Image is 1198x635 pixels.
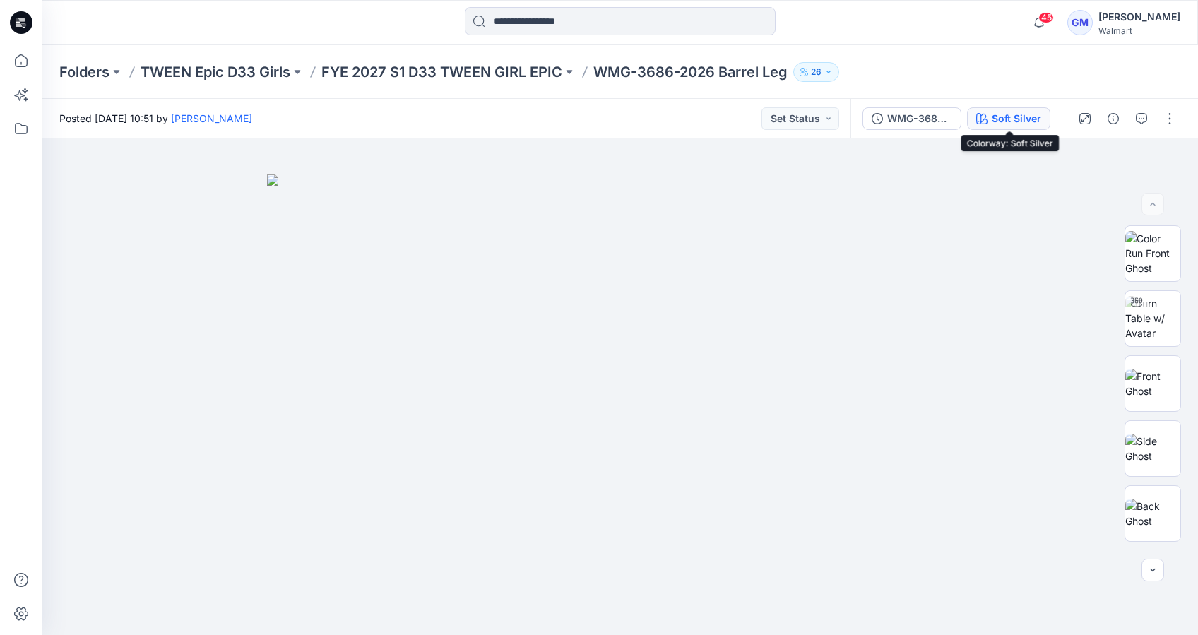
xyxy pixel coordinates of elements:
img: eyJhbGciOiJIUzI1NiIsImtpZCI6IjAiLCJzbHQiOiJzZXMiLCJ0eXAiOiJKV1QifQ.eyJkYXRhIjp7InR5cGUiOiJzdG9yYW... [267,174,973,634]
img: Front Ghost [1125,369,1180,398]
img: Turn Table w/ Avatar [1125,296,1180,340]
span: 45 [1038,12,1054,23]
span: Posted [DATE] 10:51 by [59,111,252,126]
a: FYE 2027 S1 D33 TWEEN GIRL EPIC [321,62,562,82]
button: Details [1102,107,1125,130]
div: Walmart [1098,25,1180,36]
p: WMG-3686-2026 Barrel Leg [593,62,788,82]
div: Soft Silver [992,111,1041,126]
button: 26 [793,62,839,82]
div: GM [1067,10,1093,35]
button: Soft Silver [967,107,1050,130]
a: Folders [59,62,109,82]
img: Back Ghost [1125,499,1180,528]
a: TWEEN Epic D33 Girls [141,62,290,82]
div: [PERSON_NAME] [1098,8,1180,25]
button: WMG-3686-2026_REV1_ Barrel Leg_Full Colorway [862,107,961,130]
p: 26 [811,64,822,80]
img: Color Run Front Ghost [1125,231,1180,275]
img: Side Ghost [1125,434,1180,463]
div: WMG-3686-2026_REV1_ Barrel Leg_Full Colorway [887,111,952,126]
a: [PERSON_NAME] [171,112,252,124]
